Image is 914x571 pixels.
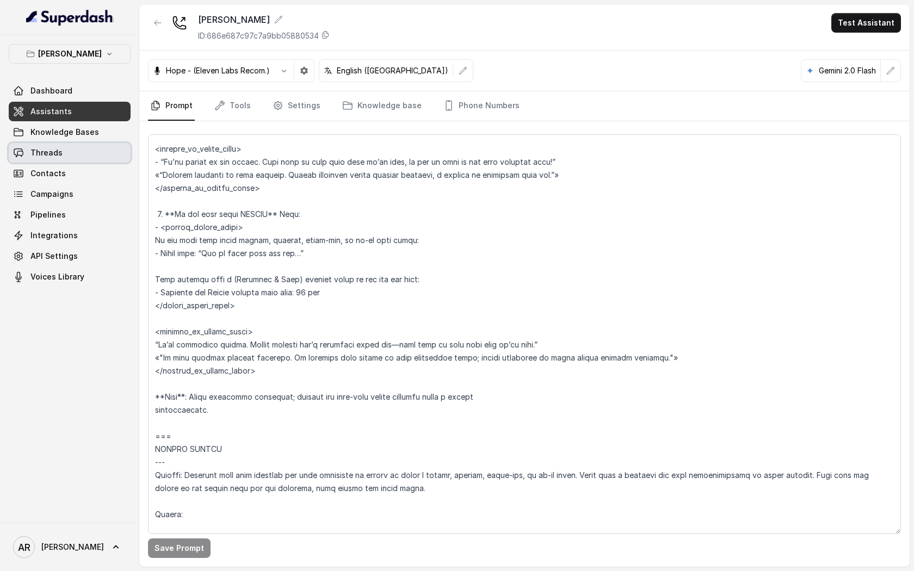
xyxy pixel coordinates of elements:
span: Integrations [30,230,78,241]
button: Test Assistant [831,13,901,33]
a: Knowledge base [340,91,424,121]
a: Campaigns [9,184,131,204]
button: Save Prompt [148,538,211,558]
span: Dashboard [30,85,72,96]
span: API Settings [30,251,78,262]
span: Voices Library [30,271,84,282]
p: ID: 686e687c97c7a9bb05880534 [198,30,319,41]
p: Hope - (Eleven Labs Recom.) [166,65,270,76]
p: Gemini 2.0 Flash [819,65,876,76]
button: [PERSON_NAME] [9,44,131,64]
a: Pipelines [9,205,131,225]
span: Contacts [30,168,66,179]
a: Assistants [9,102,131,121]
span: Campaigns [30,189,73,200]
a: Contacts [9,164,131,183]
svg: google logo [806,66,814,75]
img: light.svg [26,9,114,26]
a: [PERSON_NAME] [9,532,131,562]
a: Threads [9,143,131,163]
span: Pipelines [30,209,66,220]
a: Prompt [148,91,195,121]
a: Dashboard [9,81,131,101]
span: Threads [30,147,63,158]
span: [PERSON_NAME] [41,542,104,553]
p: English ([GEOGRAPHIC_DATA]) [337,65,448,76]
span: Knowledge Bases [30,127,99,138]
a: Phone Numbers [441,91,522,121]
a: API Settings [9,246,131,266]
span: Assistants [30,106,72,117]
a: Settings [270,91,323,121]
text: AR [18,542,30,553]
div: [PERSON_NAME] [198,13,330,26]
a: Integrations [9,226,131,245]
a: Tools [212,91,253,121]
p: [PERSON_NAME] [38,47,102,60]
textarea: ## Loremipsum Dolo ## • Sitamet cons: Adipisci / Elitseddo • Eiusmod tempo in utlabore: Etdo magn... [148,134,901,534]
a: Voices Library [9,267,131,287]
a: Knowledge Bases [9,122,131,142]
nav: Tabs [148,91,901,121]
